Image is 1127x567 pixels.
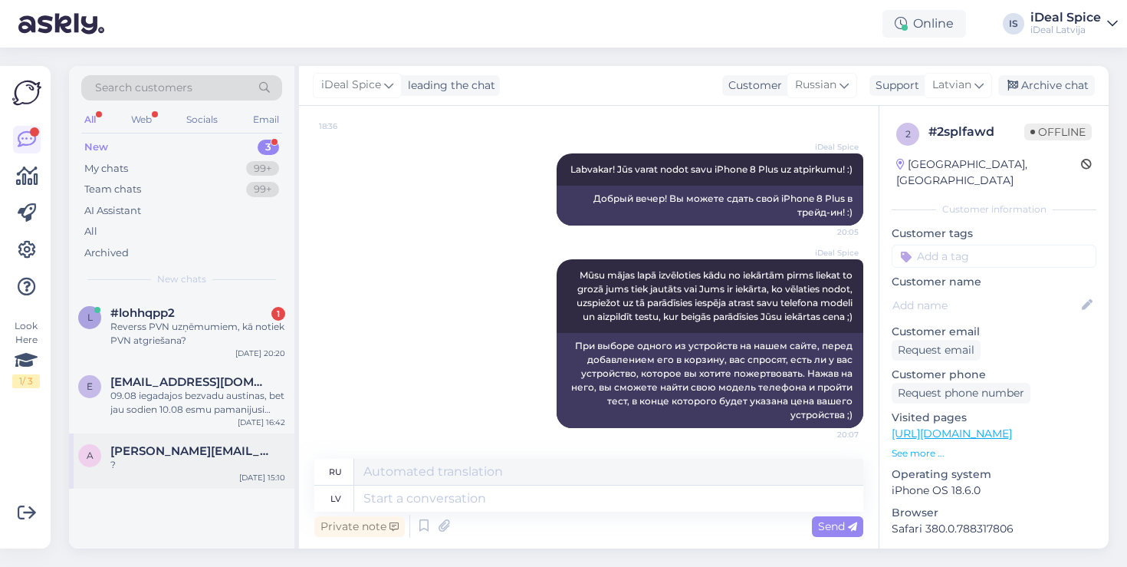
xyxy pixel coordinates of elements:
div: [DATE] 16:42 [238,417,285,428]
p: iPhone OS 18.6.0 [892,483,1096,499]
div: Archive chat [998,75,1095,96]
div: 99+ [246,182,279,197]
p: Browser [892,505,1096,521]
span: artjoms.andiks.65@gmail.com [110,444,270,458]
span: e [87,381,93,392]
span: 20:05 [801,226,859,238]
span: New chats [157,272,206,286]
div: Request email [892,340,981,361]
span: elinaozolina123@inbox.lv [110,375,270,389]
div: Customer information [892,203,1096,216]
div: [DATE] 15:10 [239,472,285,483]
input: Add a tag [892,245,1096,268]
p: See more ... [892,447,1096,460]
div: All [84,224,97,239]
span: Send [818,519,857,533]
span: 20:07 [801,429,859,440]
span: 18:36 [319,120,376,132]
div: ru [329,459,342,485]
div: Support [869,77,919,94]
div: Web [128,110,155,130]
div: Email [250,110,282,130]
div: Private note [314,516,405,537]
div: AI Assistant [84,203,141,219]
span: iDeal Spice [321,77,381,94]
div: Look Here [12,319,40,388]
div: New [84,140,108,155]
div: leading the chat [402,77,495,94]
div: lv [330,486,341,512]
div: 3 [258,140,279,155]
div: Reverss PVN uzņēmumiem, kā notiek PVN atgriešana? [110,320,285,348]
div: # 2splfawd [928,123,1024,141]
input: Add name [892,297,1079,314]
span: iDeal Spice [801,141,859,153]
span: #lohhqpp2 [110,306,175,320]
div: [DATE] 20:20 [235,348,285,359]
div: Archived [84,246,129,261]
div: Customer [722,77,782,94]
span: Search customers [95,80,192,96]
span: a [87,450,94,461]
p: Safari 380.0.788317806 [892,521,1096,537]
span: Labvakar! Jūs varat nodot savu iPhone 8 Plus uz atpirkumu! :) [570,163,853,175]
div: IS [1003,13,1024,35]
a: iDeal SpiceiDeal Latvija [1030,12,1118,36]
div: Добрый вечер! Вы можете сдать свой iPhone 8 Plus в трейд-ин! :) [557,186,863,226]
span: Russian [795,77,836,94]
p: Operating system [892,466,1096,483]
div: [GEOGRAPHIC_DATA], [GEOGRAPHIC_DATA] [896,157,1081,189]
div: 1 [271,307,285,321]
div: Request phone number [892,383,1030,404]
p: Customer phone [892,367,1096,383]
div: Team chats [84,182,141,197]
div: 99+ [246,161,279,176]
p: Customer name [892,274,1096,290]
div: 09.08 iegadajos bezvadu austinas, bet jau sodien 10.08 esmu pamanijusi vairakas nepilnibas. Viena... [110,389,285,417]
div: My chats [84,161,128,176]
a: [URL][DOMAIN_NAME] [892,427,1012,440]
span: iDeal Spice [801,247,859,259]
p: Customer email [892,324,1096,340]
div: Socials [183,110,221,130]
img: Askly Logo [12,78,41,107]
p: Customer tags [892,226,1096,242]
div: iDeal Spice [1030,12,1101,24]
span: Mūsu mājas lapā izvēloties kādu no iekārtām pirms liekat to grozā jums tiek jautāts vai Jums ir i... [577,269,855,322]
div: ? [110,458,285,472]
p: Visited pages [892,410,1096,426]
div: All [81,110,99,130]
div: iDeal Latvija [1030,24,1101,36]
span: Offline [1024,124,1092,140]
span: l [87,312,93,323]
div: При выборе одного из устройств на нашем сайте, перед добавлением его в корзину, вас спросят, есть... [557,333,863,428]
div: 1 / 3 [12,374,40,388]
span: Latvian [932,77,971,94]
div: Online [882,10,966,38]
span: 2 [905,128,911,140]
